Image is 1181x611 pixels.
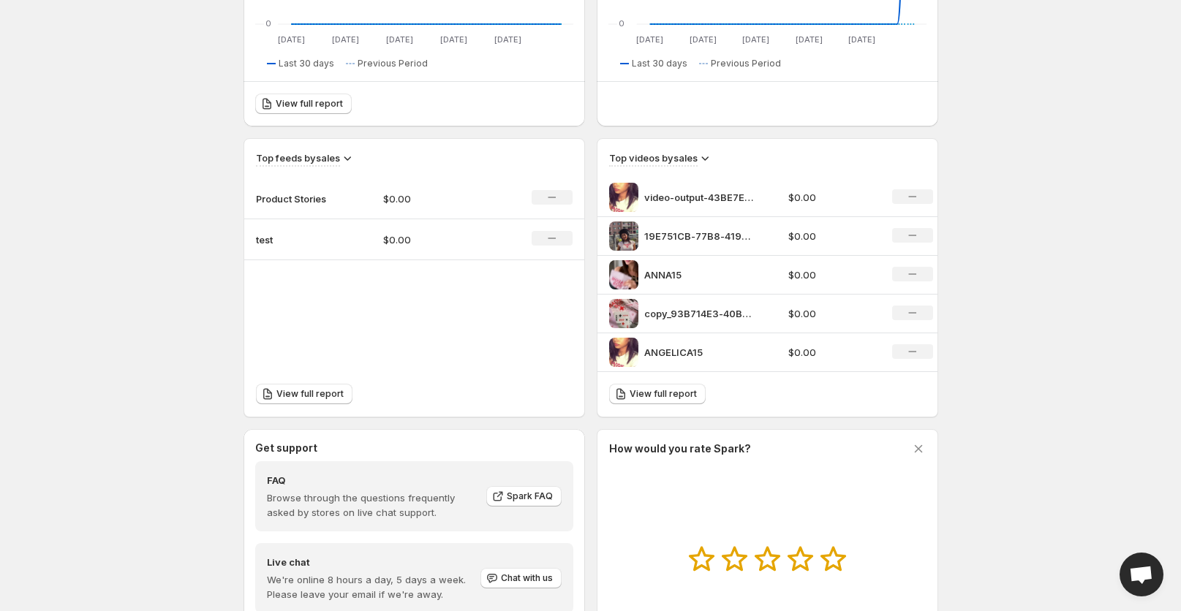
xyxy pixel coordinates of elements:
text: [DATE] [636,34,663,45]
span: Spark FAQ [507,490,553,502]
p: $0.00 [383,232,487,247]
a: View full report [256,384,352,404]
a: View full report [609,384,706,404]
img: ANGELICA15 [609,338,638,367]
text: [DATE] [742,34,769,45]
p: $0.00 [788,306,875,321]
img: ANNA15 [609,260,638,289]
text: [DATE] [848,34,875,45]
span: Previous Period [711,58,781,69]
img: 19E751CB-77B8-419A-89B1-FF9DE20DD5EF-14110-000001D19D893D12 [609,221,638,251]
text: [DATE] [439,34,467,45]
h3: How would you rate Spark? [609,441,751,456]
p: test [256,232,329,247]
p: $0.00 [788,229,875,243]
text: [DATE] [277,34,304,45]
div: Open chat [1120,553,1163,596]
p: $0.00 [788,345,875,360]
h3: Get support [255,441,317,455]
p: ANNA15 [644,267,754,282]
p: Product Stories [256,191,329,206]
span: Chat with us [501,572,553,584]
h3: Top feeds by sales [256,151,340,165]
span: Previous Period [358,58,428,69]
text: 0 [265,18,271,29]
span: Last 30 days [279,58,334,69]
span: View full report [276,98,343,110]
p: $0.00 [383,191,487,206]
button: Chat with us [480,568,562,588]
span: View full report [276,388,344,400]
a: View full report [255,94,352,114]
img: copy_93B714E3-40B1-4EB0-8C59-1C387FFEAFC8 [609,299,638,328]
span: View full report [630,388,697,400]
text: [DATE] [795,34,822,45]
p: video-output-43BE7EDE-5CB8-424E-B7CC-8909BCB32E35-1 [644,190,754,205]
h3: Top videos by sales [609,151,698,165]
p: 19E751CB-77B8-419A-89B1-FF9DE20DD5EF-14110-000001D19D893D12 [644,229,754,243]
text: [DATE] [331,34,358,45]
h4: Live chat [267,555,479,569]
p: Browse through the questions frequently asked by stores on live chat support. [267,490,476,520]
p: We're online 8 hours a day, 5 days a week. Please leave your email if we're away. [267,572,479,601]
p: ANGELICA15 [644,345,754,360]
text: [DATE] [385,34,412,45]
h4: FAQ [267,473,476,487]
p: copy_93B714E3-40B1-4EB0-8C59-1C387FFEAFC8 [644,306,754,321]
text: [DATE] [494,34,521,45]
text: 0 [619,18,625,29]
p: $0.00 [788,267,875,282]
img: video-output-43BE7EDE-5CB8-424E-B7CC-8909BCB32E35-1 [609,183,638,212]
p: $0.00 [788,190,875,205]
text: [DATE] [689,34,716,45]
a: Spark FAQ [486,486,562,506]
span: Last 30 days [632,58,687,69]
